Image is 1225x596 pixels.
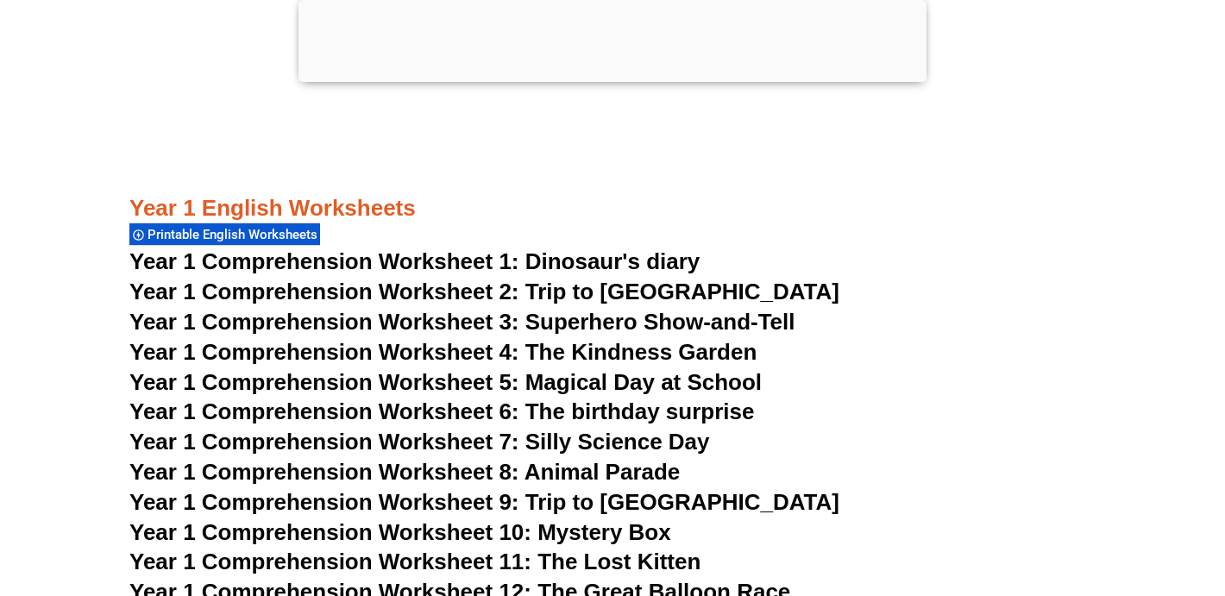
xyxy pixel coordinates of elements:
[129,279,839,304] a: Year 1 Comprehension Worksheet 2: Trip to [GEOGRAPHIC_DATA]
[148,227,323,242] span: Printable English Worksheets
[129,309,795,335] a: Year 1 Comprehension Worksheet 3: Superhero Show-and-Tell
[129,459,680,485] a: Year 1 Comprehension Worksheet 8: Animal Parade
[129,549,700,574] a: Year 1 Comprehension Worksheet 11: The Lost Kitten
[129,248,700,274] a: Year 1 Comprehension Worksheet 1: Dinosaur's diary
[129,519,671,545] a: Year 1 Comprehension Worksheet 10: Mystery Box
[129,429,710,455] a: Year 1 Comprehension Worksheet 7: Silly Science Day
[129,369,762,395] a: Year 1 Comprehension Worksheet 5: Magical Day at School
[129,398,754,424] a: Year 1 Comprehension Worksheet 6: The birthday surprise
[1139,513,1225,596] iframe: Chat Widget
[129,194,1096,223] h3: Year 1 English Worksheets
[129,223,320,246] div: Printable English Worksheets
[129,489,839,515] a: Year 1 Comprehension Worksheet 9: Trip to [GEOGRAPHIC_DATA]
[129,339,757,365] a: Year 1 Comprehension Worksheet 4: The Kindness Garden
